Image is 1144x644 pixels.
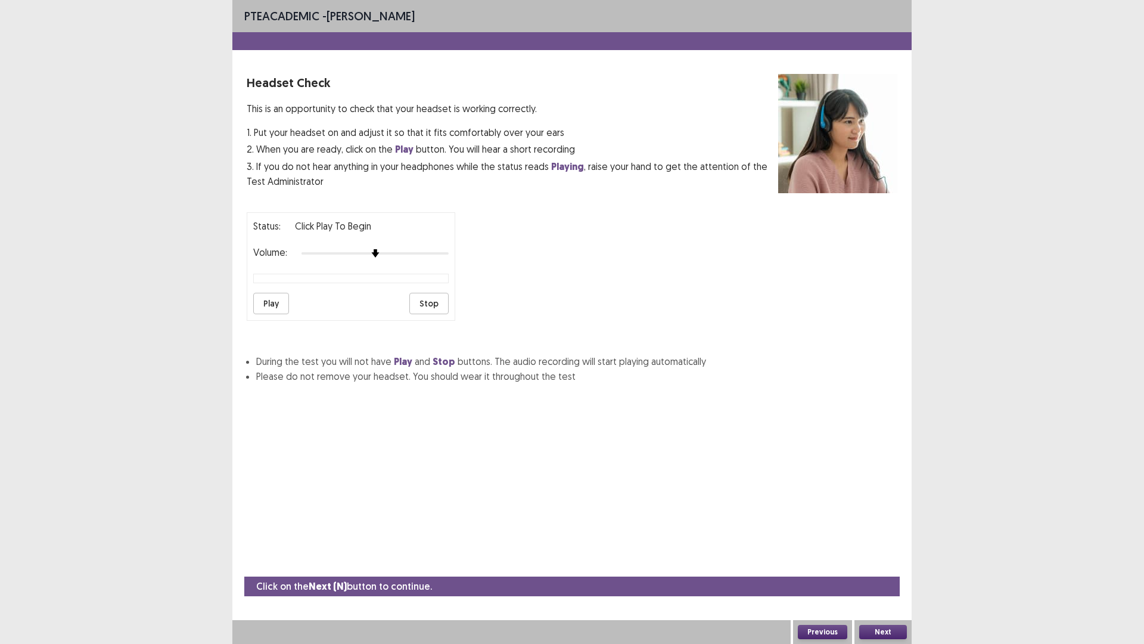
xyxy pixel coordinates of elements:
strong: Stop [433,355,455,368]
img: arrow-thumb [371,249,380,258]
p: 1. Put your headset on and adjust it so that it fits comfortably over your ears [247,125,778,140]
strong: Play [395,143,414,156]
p: This is an opportunity to check that your headset is working correctly. [247,101,778,116]
strong: Next (N) [309,580,347,593]
li: During the test you will not have and buttons. The audio recording will start playing automatically [256,354,897,369]
button: Play [253,293,289,314]
p: Click on the button to continue. [256,579,432,594]
p: Status: [253,219,281,233]
strong: Playing [551,160,584,173]
p: Click Play to Begin [295,219,371,233]
p: 2. When you are ready, click on the button. You will hear a short recording [247,142,778,157]
li: Please do not remove your headset. You should wear it throughout the test [256,369,897,383]
button: Next [859,625,907,639]
strong: Play [394,355,412,368]
p: Headset Check [247,74,778,92]
p: 3. If you do not hear anything in your headphones while the status reads , raise your hand to get... [247,159,778,188]
p: Volume: [253,245,287,259]
img: headset test [778,74,897,193]
button: Stop [409,293,449,314]
span: PTE academic [244,8,319,23]
button: Previous [798,625,847,639]
p: - [PERSON_NAME] [244,7,415,25]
